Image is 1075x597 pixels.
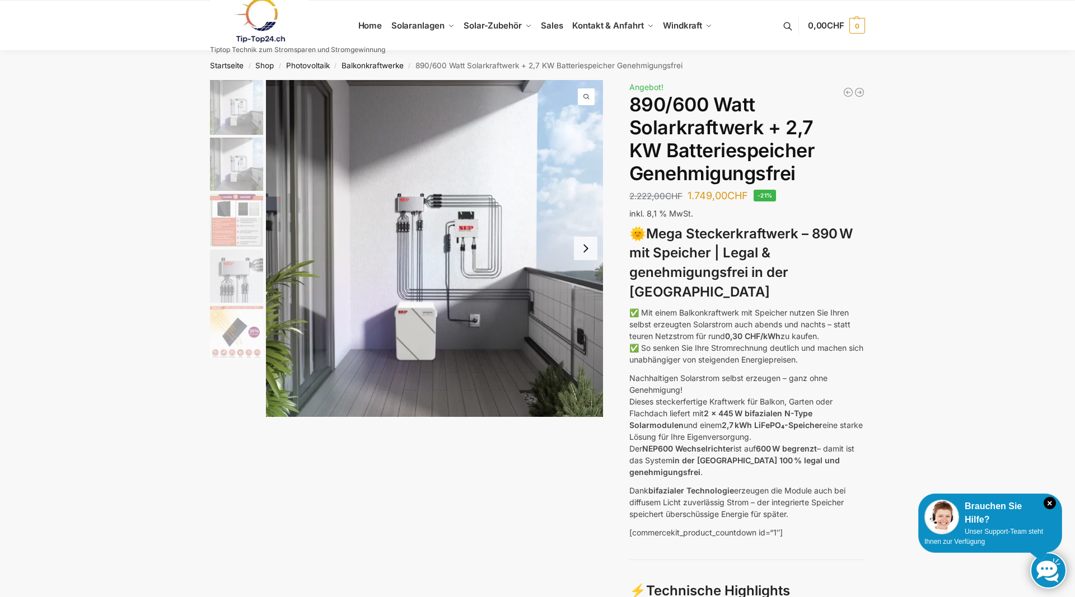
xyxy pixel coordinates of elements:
[663,20,702,31] span: Windkraft
[629,191,683,201] bdi: 2.222,00
[727,190,748,201] span: CHF
[386,1,459,51] a: Solaranlagen
[642,444,733,453] strong: NEP600 Wechselrichter
[541,20,563,31] span: Sales
[574,237,597,260] button: Next slide
[266,80,603,417] img: Balkonkraftwerk mit 2,7kw Speicher
[629,82,663,92] span: Angebot!
[568,1,658,51] a: Kontakt & Anfahrt
[210,194,263,247] img: Bificial im Vergleich zu billig Modulen
[244,62,255,70] span: /
[464,20,522,31] span: Solar-Zubehör
[924,500,1056,527] div: Brauchen Sie Hilfe?
[210,250,263,303] img: BDS1000
[648,486,734,495] strong: bifazialer Technologie
[210,305,263,359] img: Bificial 30 % mehr Leistung
[459,1,536,51] a: Solar-Zubehör
[725,331,780,341] strong: 0,30 CHF/kWh
[756,444,817,453] strong: 600 W begrenzt
[1044,497,1056,509] i: Schließen
[924,528,1043,546] span: Unser Support-Team steht Ihnen zur Verfügung
[665,191,683,201] span: CHF
[330,62,342,70] span: /
[210,46,385,53] p: Tiptop Technik zum Stromsparen und Stromgewinnung
[688,190,748,201] bdi: 1.749,00
[808,20,844,31] span: 0,00
[286,61,330,70] a: Photovoltaik
[854,87,865,98] a: Balkonkraftwerk 890 Watt Solarmodulleistung mit 2kW/h Zendure Speicher
[629,209,693,218] span: inkl. 8,1 % MwSt.
[629,372,865,478] p: Nachhaltigen Solarstrom selbst erzeugen – ganz ohne Genehmigung! Dieses steckerfertige Kraftwerk ...
[629,527,865,538] p: [commercekit_product_countdown id=“1″]
[629,93,865,185] h1: 890/600 Watt Solarkraftwerk + 2,7 KW Batteriespeicher Genehmigungsfrei
[572,20,643,31] span: Kontakt & Anfahrt
[274,62,286,70] span: /
[629,225,853,300] strong: Mega Steckerkraftwerk – 890 W mit Speicher | Legal & genehmigungsfrei in der [GEOGRAPHIC_DATA]
[190,51,885,80] nav: Breadcrumb
[827,20,844,31] span: CHF
[629,455,840,477] strong: in der [GEOGRAPHIC_DATA] 100 % legal und genehmigungsfrei
[924,500,959,534] img: Customer service
[391,20,445,31] span: Solaranlagen
[210,80,263,135] img: Balkonkraftwerk mit 2,7kw Speicher
[808,9,865,43] a: 0,00CHF 0
[629,485,865,520] p: Dank erzeugen die Module auch bei diffusem Licht zuverlässig Strom – der integrierte Speicher spe...
[210,138,263,191] img: Balkonkraftwerk mit 2,7kw Speicher
[629,408,812,430] strong: 2 x 445 W bifazialen N-Type Solarmodulen
[536,1,568,51] a: Sales
[849,18,865,34] span: 0
[404,62,415,70] span: /
[210,61,244,70] a: Startseite
[843,87,854,98] a: Balkonkraftwerk 600/810 Watt Fullblack
[629,307,865,365] p: ✅ Mit einem Balkonkraftwerk mit Speicher nutzen Sie Ihren selbst erzeugten Solarstrom auch abends...
[629,224,865,302] h3: 🌞
[658,1,717,51] a: Windkraft
[342,61,404,70] a: Balkonkraftwerke
[266,80,603,417] a: Steckerkraftwerk mit 2,7kwh-SpeicherBalkonkraftwerk mit 27kw Speicher
[722,420,822,430] strong: 2,7 kWh LiFePO₄-Speicher
[754,190,777,201] span: -21%
[255,61,274,70] a: Shop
